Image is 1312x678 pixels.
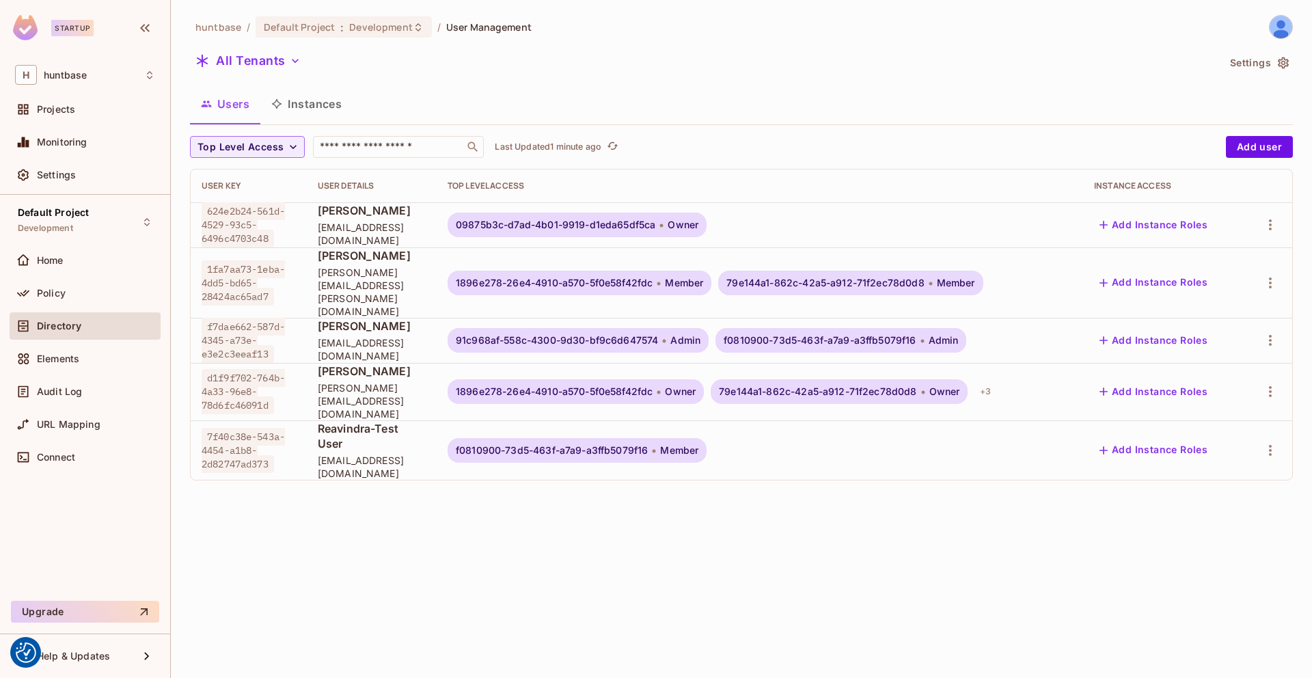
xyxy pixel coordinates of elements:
[11,601,159,623] button: Upgrade
[44,70,87,81] span: Workspace: huntbase
[456,386,653,397] span: 1896e278-26e4-4910-a570-5f0e58f42fdc
[264,21,335,33] span: Default Project
[929,386,960,397] span: Owner
[190,50,306,72] button: All Tenants
[202,369,285,414] span: d1f9f702-764b-4a33-96e8-78d6fc46091d
[247,21,250,33] li: /
[202,428,285,473] span: 7f40c38e-543a-4454-a1b8-2d82747ad373
[601,139,620,155] span: Click to refresh data
[974,381,996,403] div: + 3
[660,445,698,456] span: Member
[202,180,296,191] div: User Key
[37,419,100,430] span: URL Mapping
[726,277,924,288] span: 79e144a1-862c-42a5-a912-71f2ec78d0d8
[456,219,655,230] span: 09875b3c-d7ad-4b01-9919-d1eda65df5ca
[16,642,36,663] button: Consent Preferences
[349,21,412,33] span: Development
[1225,52,1293,74] button: Settings
[318,336,426,362] span: [EMAIL_ADDRESS][DOMAIN_NAME]
[318,248,426,263] span: [PERSON_NAME]
[318,180,426,191] div: User Details
[1094,214,1213,236] button: Add Instance Roles
[13,15,38,40] img: SReyMgAAAABJRU5ErkJggg==
[1094,272,1213,294] button: Add Instance Roles
[190,87,260,121] button: Users
[318,454,426,480] span: [EMAIL_ADDRESS][DOMAIN_NAME]
[670,335,700,346] span: Admin
[1094,381,1213,403] button: Add Instance Roles
[437,21,441,33] li: /
[1226,136,1293,158] button: Add user
[202,318,285,363] span: f7dae662-587d-4345-a73e-e3e2c3eeaf13
[340,22,344,33] span: :
[190,136,305,158] button: Top Level Access
[37,104,75,115] span: Projects
[37,452,75,463] span: Connect
[495,141,601,152] p: Last Updated 1 minute ago
[937,277,975,288] span: Member
[668,219,698,230] span: Owner
[18,207,89,218] span: Default Project
[456,335,658,346] span: 91c968af-558c-4300-9d30-bf9c6d647574
[16,642,36,663] img: Revisit consent button
[202,202,285,247] span: 624e2b24-561d-4529-93c5-6496c4703c48
[1094,329,1213,351] button: Add Instance Roles
[318,266,426,318] span: [PERSON_NAME][EMAIL_ADDRESS][PERSON_NAME][DOMAIN_NAME]
[318,318,426,334] span: [PERSON_NAME]
[607,140,618,154] span: refresh
[37,169,76,180] span: Settings
[202,260,285,306] span: 1fa7aa73-1eba-4dd5-bd65-28424ac65ad7
[448,180,1072,191] div: Top Level Access
[260,87,353,121] button: Instances
[37,255,64,266] span: Home
[37,651,110,662] span: Help & Updates
[18,223,73,234] span: Development
[318,364,426,379] span: [PERSON_NAME]
[37,137,87,148] span: Monitoring
[318,381,426,420] span: [PERSON_NAME][EMAIL_ADDRESS][DOMAIN_NAME]
[195,21,241,33] span: the active workspace
[318,421,426,451] span: Reavindra-Test User
[1094,180,1231,191] div: Instance Access
[37,321,81,331] span: Directory
[318,203,426,218] span: [PERSON_NAME]
[456,445,648,456] span: f0810900-73d5-463f-a7a9-a3ffb5079f16
[1094,439,1213,461] button: Add Instance Roles
[665,386,696,397] span: Owner
[604,139,620,155] button: refresh
[456,277,653,288] span: 1896e278-26e4-4910-a570-5f0e58f42fdc
[37,353,79,364] span: Elements
[197,139,284,156] span: Top Level Access
[37,288,66,299] span: Policy
[318,221,426,247] span: [EMAIL_ADDRESS][DOMAIN_NAME]
[724,335,916,346] span: f0810900-73d5-463f-a7a9-a3ffb5079f16
[719,386,916,397] span: 79e144a1-862c-42a5-a912-71f2ec78d0d8
[51,20,94,36] div: Startup
[37,386,82,397] span: Audit Log
[665,277,703,288] span: Member
[1270,16,1292,38] img: Ravindra Bangrawa
[929,335,959,346] span: Admin
[15,65,37,85] span: H
[446,21,532,33] span: User Management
